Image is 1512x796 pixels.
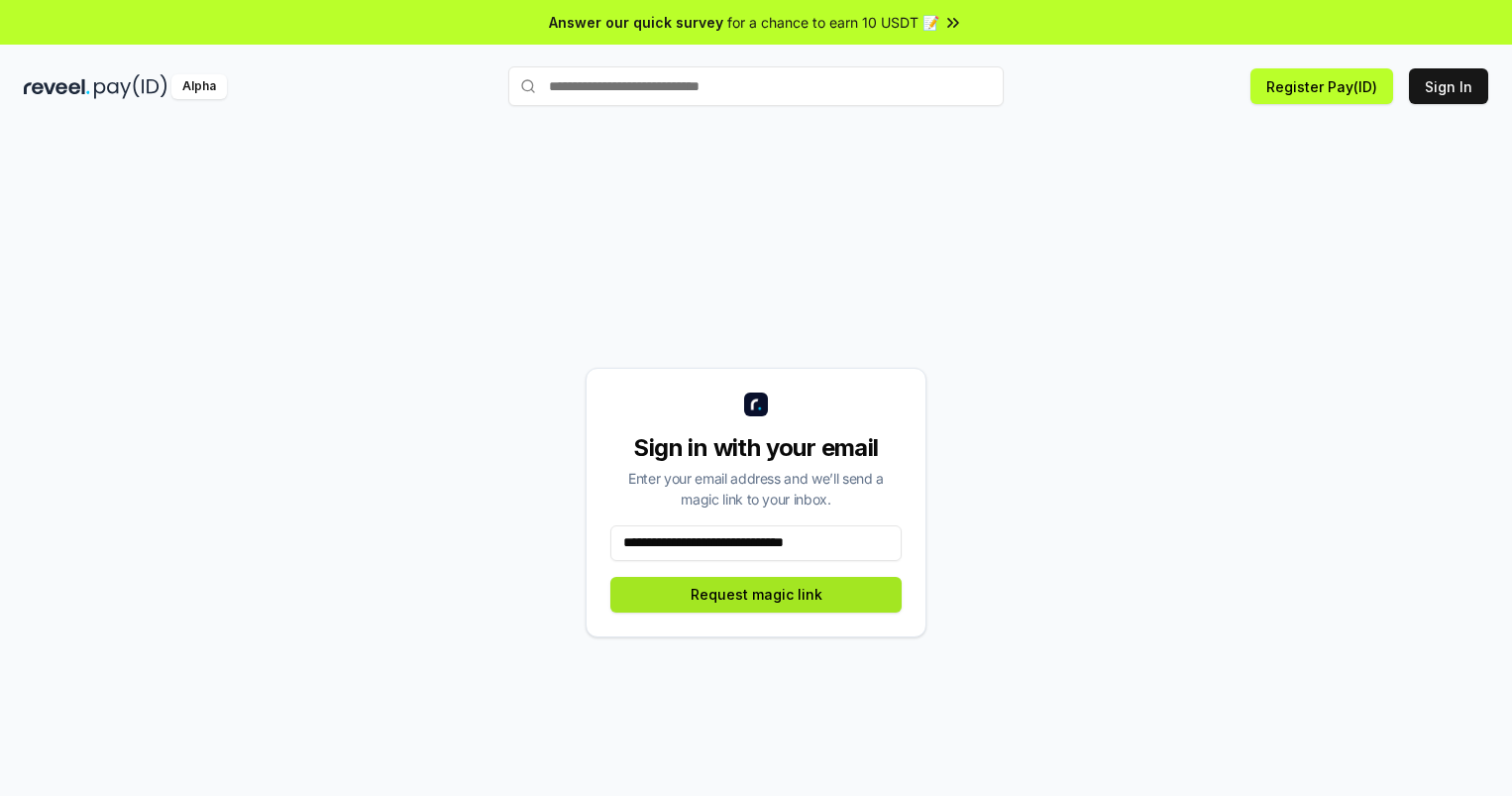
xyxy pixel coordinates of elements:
img: reveel_dark [24,74,90,99]
div: Enter your email address and we’ll send a magic link to your inbox. [610,468,902,510]
button: Sign In [1409,68,1488,104]
div: Alpha [171,74,227,99]
button: Register Pay(ID) [1250,68,1393,104]
img: pay_id [94,74,167,99]
button: Request magic link [610,577,902,613]
span: for a chance to earn 10 USDT 📝 [727,12,939,33]
div: Sign in with your email [610,432,902,464]
span: Answer our quick survey [549,12,723,33]
img: logo_small [744,393,768,416]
